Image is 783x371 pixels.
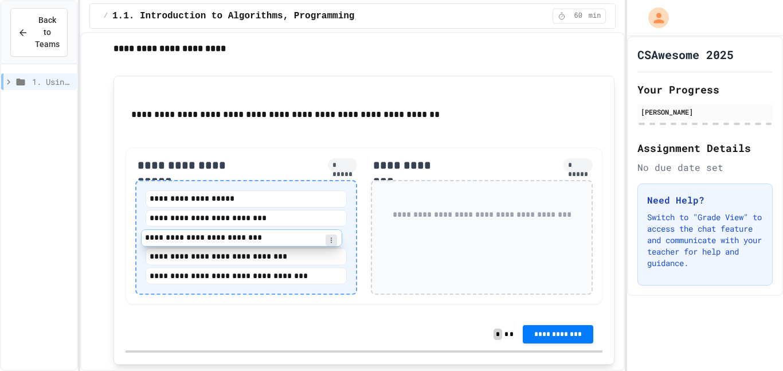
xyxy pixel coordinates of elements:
div: No due date set [637,161,773,174]
span: 1. Using Objects and Methods [32,76,72,88]
h2: Your Progress [637,81,773,97]
h3: Need Help? [647,193,763,207]
div: My Account [636,5,672,31]
span: Back to Teams [35,14,60,50]
button: Back to Teams [10,8,68,57]
p: Switch to "Grade View" to access the chat feature and communicate with your teacher for help and ... [647,212,763,269]
h1: CSAwesome 2025 [637,46,734,63]
span: 60 [569,11,588,21]
span: min [589,11,601,21]
h2: Assignment Details [637,140,773,156]
span: / [104,11,108,21]
div: [PERSON_NAME] [641,107,769,117]
span: 1.1. Introduction to Algorithms, Programming, and Compilers [112,9,437,23]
